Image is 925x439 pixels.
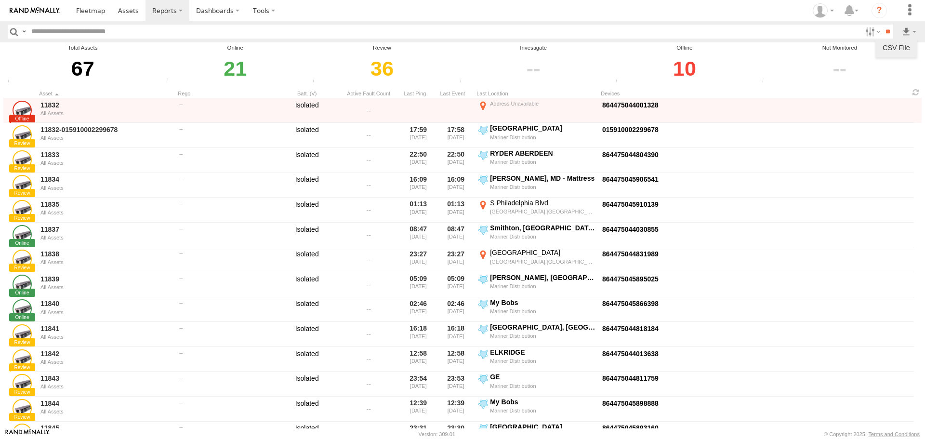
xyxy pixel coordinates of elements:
div: 67 [5,52,160,85]
div: Click to Sort [401,90,435,97]
a: 11835 [40,200,172,209]
label: Click to View Event Location [476,174,597,197]
div: [PERSON_NAME], [GEOGRAPHIC_DATA] - Mattress [490,273,595,282]
a: 11845 [40,424,172,432]
span: Refresh [910,88,922,97]
label: Click to View Event Location [476,224,597,247]
a: 11832 [40,101,172,109]
div: All Assets [40,235,172,240]
a: Terms and Conditions [869,431,920,437]
img: rand-logo.svg [10,7,60,14]
div: Not Monitored [759,44,920,52]
div: 08:47 [DATE] [401,224,435,247]
label: Click to View Event Location [476,124,597,147]
i: ? [872,3,887,18]
div: 23:54 [DATE] [401,372,435,396]
div: Mariner Distribution [490,283,595,290]
div: 01:13 [DATE] [401,199,435,222]
a: 11834 [40,175,172,184]
a: Click to View Device Details [602,226,659,233]
a: 11842 [40,349,172,358]
div: [PERSON_NAME], MD - Mattress [490,174,595,183]
div: Mariner Distribution [490,159,595,165]
div: [GEOGRAPHIC_DATA],[GEOGRAPHIC_DATA] [490,258,595,265]
label: Click to View Event Location [476,199,597,222]
div: Click to filter by Not Monitored [759,52,920,85]
div: [GEOGRAPHIC_DATA], [GEOGRAPHIC_DATA] - Mattress [490,323,595,332]
a: Click to View Device Details [602,350,659,358]
div: 12:58 [DATE] [439,348,473,371]
a: 11844 [40,399,172,408]
div: 16:18 [DATE] [401,323,435,346]
a: Click to View Asset Details [13,125,32,145]
div: All Assets [40,210,172,215]
div: All Assets [40,259,172,265]
div: All Assets [40,384,172,389]
div: Devices [601,90,736,97]
div: 22:50 [DATE] [401,149,435,172]
div: All Assets [40,135,172,141]
div: 16:18 [DATE] [439,323,473,346]
div: All Assets [40,359,172,365]
div: Click to filter by Review [310,52,454,85]
a: Visit our Website [5,429,50,439]
a: 11839 [40,275,172,283]
a: Click to View Asset Details [13,374,32,393]
div: 22:50 [DATE] [439,149,473,172]
a: CSV Export [879,40,913,55]
div: Assets that have not communicated at least once with the server in the last 48hrs [613,78,627,85]
a: Click to View Device Details [602,325,659,333]
a: Click to View Asset Details [13,250,32,269]
label: Click to View Event Location [476,298,597,321]
label: Export results as... [901,25,917,39]
a: Click to View Asset Details [13,200,32,219]
label: Click to View Event Location [476,323,597,346]
a: Click to View Device Details [602,200,659,208]
a: Click to View Device Details [602,101,659,109]
div: Assets that have not communicated at least once with the server in the last 6hrs [310,78,324,85]
div: Mariner Distribution [490,134,595,141]
div: Total number of Enabled and Paused Assets [5,78,19,85]
label: Click to View Event Location [476,273,597,296]
a: Click to View Asset Details [13,275,32,294]
a: 11841 [40,324,172,333]
div: 17:58 [DATE] [439,124,473,147]
a: Click to View Device Details [602,300,659,307]
div: 02:46 [DATE] [401,298,435,321]
div: Click to filter by Investigate [457,52,610,85]
div: RYDER ABERDEEN [490,149,595,158]
div: Investigate [457,44,610,52]
div: The health of these assets types is not monitored. [759,78,774,85]
div: Online [163,44,307,52]
div: GE [490,372,595,381]
div: Batt. (V) [278,90,336,97]
div: Review [310,44,454,52]
div: 02:46 [DATE] [439,298,473,321]
a: Click to View Device Details [602,250,659,258]
a: 11843 [40,374,172,383]
a: Click to View Asset Details [13,299,32,319]
a: Click to View Asset Details [13,175,32,194]
a: 11840 [40,299,172,308]
div: Mariner Distribution [490,184,595,190]
div: Mariner Distribution [490,407,595,414]
div: Click to Sort [39,90,174,97]
a: Click to View Device Details [602,424,659,432]
div: 12:39 [DATE] [439,398,473,421]
div: [GEOGRAPHIC_DATA],[GEOGRAPHIC_DATA] [490,208,595,215]
div: © Copyright 2025 - [824,431,920,437]
div: Mariner Distribution [490,358,595,364]
div: All Assets [40,284,172,290]
div: All Assets [40,160,172,166]
div: ELKRIDGE [490,348,595,357]
div: 23:27 [DATE] [439,248,473,271]
div: All Assets [40,110,172,116]
div: 08:47 [DATE] [439,224,473,247]
a: Click to View Asset Details [13,150,32,170]
a: Click to View Asset Details [13,399,32,418]
a: 11837 [40,225,172,234]
div: My Bobs [490,298,595,307]
div: 01:13 [DATE] [439,199,473,222]
a: Click to View Device Details [602,399,659,407]
div: Last Location [476,90,597,97]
